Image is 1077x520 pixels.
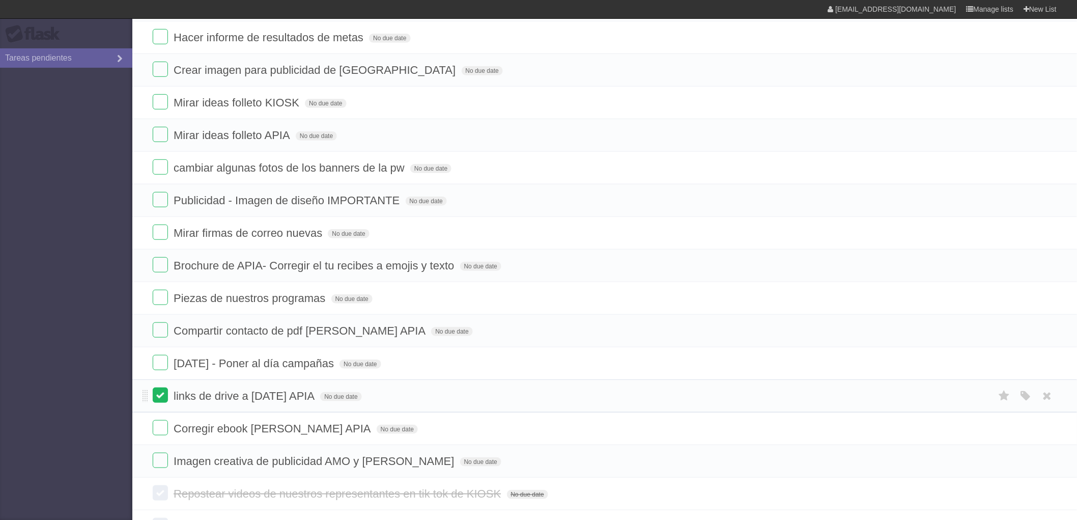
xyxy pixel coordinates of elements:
label: Done [153,127,168,142]
span: No due date [410,164,451,173]
span: No due date [305,99,346,108]
span: No due date [328,229,369,238]
span: Mirar firmas de correo nuevas [174,227,325,239]
span: No due date [369,34,410,43]
span: No due date [431,327,472,336]
label: Done [153,420,168,435]
label: Done [153,225,168,240]
label: Done [153,388,168,403]
label: Done [153,94,168,110]
label: Done [153,355,168,370]
label: Done [153,159,168,175]
span: Compartir contacto de pdf [PERSON_NAME] APIA [174,324,428,337]
span: Piezas de nuestros programas [174,292,328,305]
span: No due date [296,131,337,141]
span: Mirar ideas folleto KIOSK [174,96,302,109]
span: No due date [460,262,501,271]
span: Brochure de APIA- Corregir el tu recibes a emojis y texto [174,259,457,272]
span: No due date [331,294,373,304]
span: No due date [377,425,418,434]
span: Mirar ideas folleto APIA [174,129,293,142]
span: No due date [339,360,381,369]
label: Done [153,322,168,338]
span: Imagen creativa de publicidad AMO y [PERSON_NAME] [174,455,457,468]
label: Done [153,290,168,305]
span: [DATE] - Poner al día campañas [174,357,336,370]
span: Repostear videos de nuestros representantes en tik tok de KIOSK [174,487,503,500]
label: Done [153,192,168,207]
label: Done [153,29,168,44]
span: No due date [462,66,503,75]
span: cambiar algunas fotos de los banners de la pw [174,161,407,174]
span: No due date [460,457,501,467]
span: Publicidad - Imagen de diseño IMPORTANTE [174,194,402,207]
label: Star task [995,388,1014,404]
span: links de drive a [DATE] APIA [174,390,317,402]
span: Corregir ebook [PERSON_NAME] APIA [174,422,374,435]
span: No due date [320,392,361,401]
span: No due date [507,490,548,499]
label: Done [153,485,168,501]
label: Done [153,257,168,272]
span: Crear imagen para publicidad de [GEOGRAPHIC_DATA] [174,64,458,76]
label: Done [153,453,168,468]
label: Done [153,62,168,77]
span: No due date [406,197,447,206]
div: Flask [5,25,66,43]
span: Hacer informe de resultados de metas [174,31,366,44]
